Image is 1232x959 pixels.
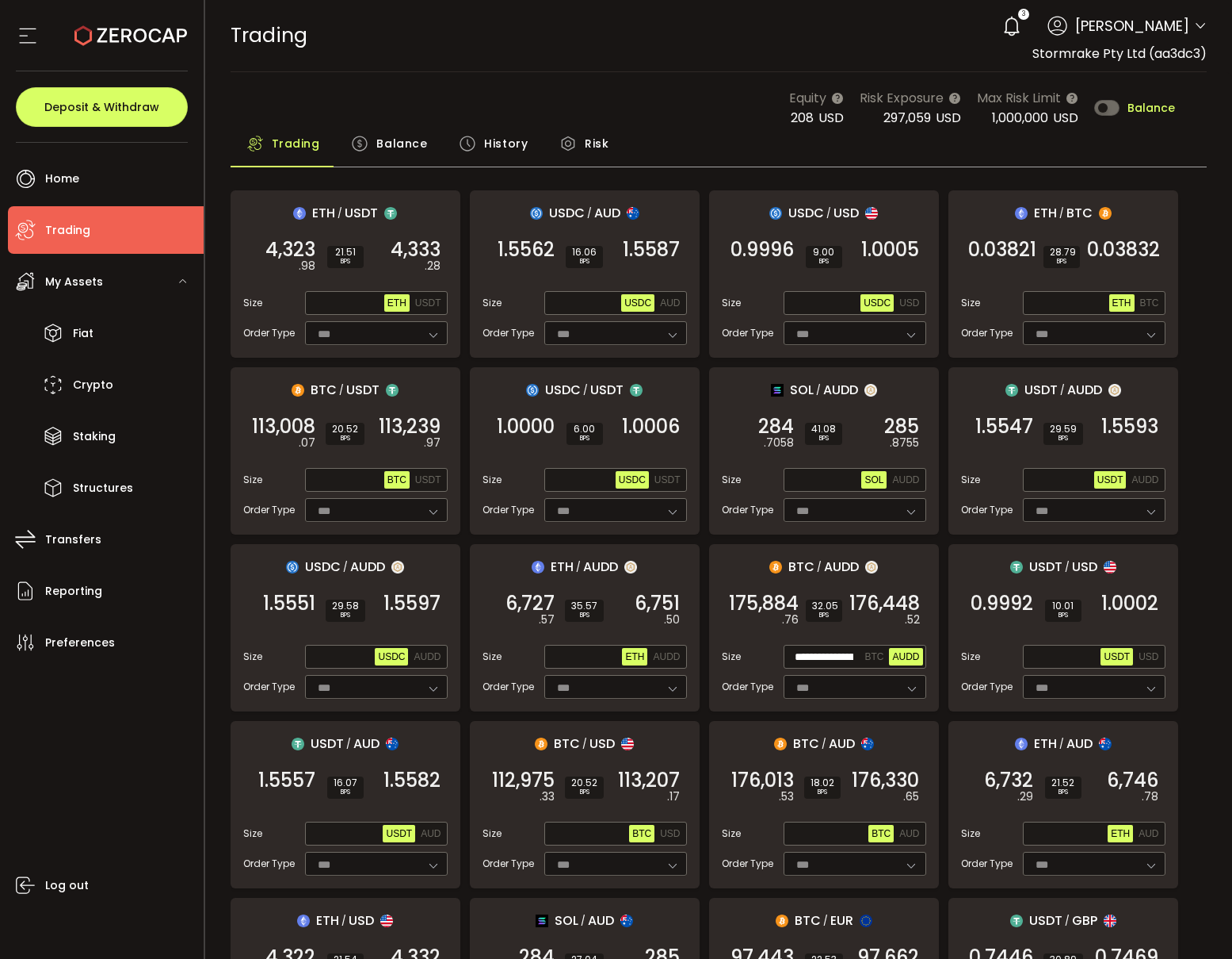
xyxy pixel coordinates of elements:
[391,561,404,573] img: zuPXiwguUFiBOIQyqLOiXsnnNitlx7q4LCwEbLHADjIpTka+Lip0HH8D0VTrd02z+wEAAAAASUVORK5CYII=
[635,596,680,612] span: 6,751
[833,203,859,223] span: USD
[258,773,315,788] span: 1.5557
[860,294,894,312] button: USDC
[299,258,315,274] em: .98
[581,914,585,928] em: /
[653,651,680,662] span: AUDD
[619,474,646,485] span: USDC
[293,207,306,220] img: eth_portfolio.svg
[616,471,649,489] button: USDC
[861,648,887,666] button: BTC
[572,257,597,267] i: BPS
[627,207,639,220] img: aud_portfolio.svg
[860,915,872,927] img: eur_portfolio.svg
[968,242,1036,258] span: 0.03821
[1066,203,1093,223] span: BTC
[231,21,307,49] span: Trading
[387,297,406,309] span: ETH
[73,425,116,448] span: Staking
[386,384,399,397] img: usdt_portfolio.svg
[312,203,335,223] span: ETH
[573,434,597,443] i: BPS
[350,557,385,577] span: AUDD
[861,242,919,258] span: 1.0005
[722,296,741,310] span: Size
[1050,247,1074,257] span: 28.79
[1024,380,1058,400] span: USDT
[1017,788,1033,805] em: .29
[829,734,855,754] span: AUD
[1066,734,1093,754] span: AUD
[338,206,342,221] em: /
[1072,557,1097,577] span: USD
[961,473,980,487] span: Size
[483,827,502,841] span: Size
[332,611,359,620] i: BPS
[657,825,683,842] button: USD
[571,788,597,797] i: BPS
[345,203,378,223] span: USDT
[823,914,828,928] em: /
[594,203,620,223] span: AUD
[729,596,799,612] span: 175,884
[812,601,836,611] span: 32.05
[782,612,799,628] em: .76
[384,207,397,220] img: usdt_portfolio.svg
[621,294,654,312] button: USDC
[414,651,441,662] span: AUDD
[1050,257,1074,267] i: BPS
[632,828,651,839] span: BTC
[1099,207,1112,220] img: btc_portfolio.svg
[822,737,826,751] em: /
[811,424,836,434] span: 41.08
[391,242,441,258] span: 4,333
[243,827,262,841] span: Size
[860,88,944,108] span: Risk Exposure
[629,825,654,842] button: BTC
[530,207,543,220] img: usdc_portfolio.svg
[387,474,406,485] span: BTC
[45,874,89,897] span: Log out
[1043,788,1232,959] div: Chat Widget
[865,207,878,220] img: usd_portfolio.svg
[535,738,547,750] img: btc_portfolio.svg
[410,648,444,666] button: AUDD
[667,788,680,805] em: .17
[73,374,113,397] span: Crypto
[889,471,922,489] button: AUDD
[349,911,374,930] span: USD
[630,384,643,397] img: usdt_portfolio.svg
[339,383,344,397] em: /
[1087,242,1160,258] span: 0.03832
[418,825,444,842] button: AUD
[864,474,883,485] span: SOL
[1131,474,1158,485] span: AUDD
[764,435,794,451] em: .7058
[483,680,534,694] span: Order Type
[899,297,919,309] span: USD
[1075,15,1189,36] span: [PERSON_NAME]
[826,206,831,221] em: /
[573,424,597,434] span: 6.00
[540,788,555,805] em: .33
[263,596,315,612] span: 1.5551
[1050,434,1077,443] i: BPS
[812,611,836,620] i: BPS
[722,680,773,694] span: Order Type
[483,503,534,517] span: Order Type
[571,611,597,620] i: BPS
[1107,773,1158,788] span: 6,746
[424,435,441,451] em: .97
[961,326,1013,340] span: Order Type
[1094,471,1127,489] button: USDT
[545,380,581,400] span: USDC
[311,380,337,400] span: BTC
[811,788,834,797] i: BPS
[1099,738,1112,750] img: aud_portfolio.svg
[651,471,684,489] button: USDT
[1104,651,1130,662] span: USDT
[334,247,357,257] span: 21.51
[73,322,93,345] span: Fiat
[73,477,133,500] span: Structures
[961,857,1013,871] span: Order Type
